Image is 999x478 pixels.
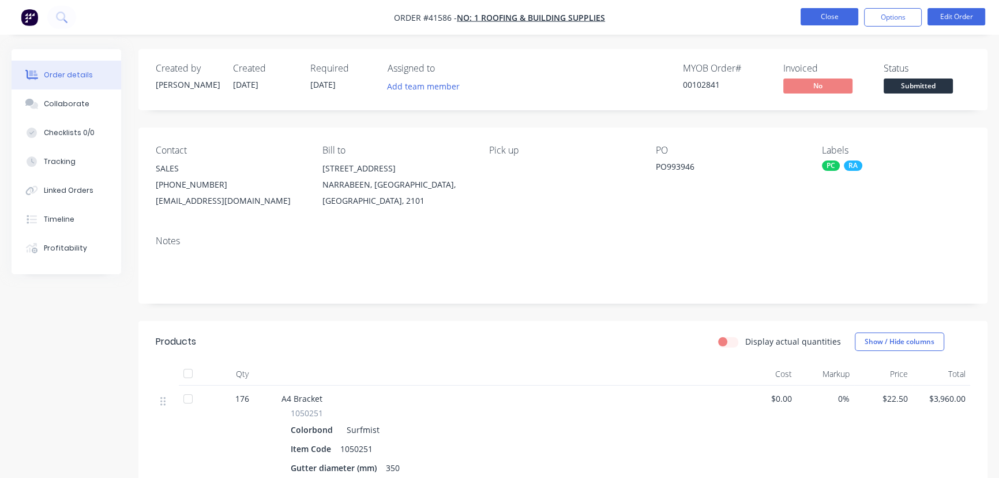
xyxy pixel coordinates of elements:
div: Item Code [291,440,336,457]
span: 0% [801,393,850,405]
span: $3,960.00 [917,393,966,405]
button: Profitability [12,234,121,263]
div: Colorbond [291,421,337,438]
span: Submitted [884,79,953,93]
span: $0.00 [743,393,792,405]
div: Contact [156,145,304,156]
div: Notes [156,236,970,247]
button: Order details [12,61,121,89]
div: Products [156,335,196,349]
button: Show / Hide columns [855,333,944,351]
div: Profitability [44,243,87,253]
label: Display actual quantities [745,335,841,348]
div: PO [655,145,803,156]
div: Timeline [44,214,74,225]
a: No: 1 Roofing & Building Supplies [457,12,605,23]
div: [STREET_ADDRESS]NARRABEEN, [GEOGRAPHIC_DATA], [GEOGRAPHIC_DATA], 2101 [322,160,471,209]
button: Linked Orders [12,176,121,205]
div: Order details [44,70,93,80]
div: Qty [208,363,277,386]
div: SALES[PHONE_NUMBER][EMAIL_ADDRESS][DOMAIN_NAME] [156,160,304,209]
div: PC [822,160,840,171]
div: Created [233,63,296,74]
button: Edit Order [927,8,985,25]
span: Order #41586 - [394,12,457,23]
div: [EMAIL_ADDRESS][DOMAIN_NAME] [156,193,304,209]
button: Collaborate [12,89,121,118]
div: SALES [156,160,304,177]
div: Markup [797,363,855,386]
div: 00102841 [683,79,769,91]
div: Cost [738,363,797,386]
span: No [783,79,852,93]
button: Close [801,8,858,25]
div: Required [310,63,374,74]
div: [PERSON_NAME] [156,79,219,91]
div: Created by [156,63,219,74]
div: Checklists 0/0 [44,128,95,138]
div: Surfmist [342,421,380,438]
button: Submitted [884,79,953,96]
button: Timeline [12,205,121,234]
div: MYOB Order # [683,63,769,74]
div: Status [884,63,970,74]
div: Price [854,363,912,386]
span: 1050251 [291,407,323,419]
img: Factory [21,9,38,26]
span: 176 [235,393,249,405]
button: Add team member [381,79,466,94]
button: Options [864,8,922,27]
div: Labels [822,145,970,156]
div: Invoiced [783,63,870,74]
div: Gutter diameter (mm) [291,460,381,476]
div: Pick up [489,145,637,156]
div: [STREET_ADDRESS] [322,160,471,177]
span: [DATE] [233,79,258,90]
div: Linked Orders [44,185,93,196]
div: Total [912,363,971,386]
div: NARRABEEN, [GEOGRAPHIC_DATA], [GEOGRAPHIC_DATA], 2101 [322,177,471,209]
div: [PHONE_NUMBER] [156,177,304,193]
div: 1050251 [336,440,377,457]
div: RA [844,160,862,171]
div: Assigned to [388,63,503,74]
div: Collaborate [44,99,89,109]
button: Checklists 0/0 [12,118,121,147]
button: Tracking [12,147,121,176]
div: 350 [381,460,404,476]
span: [DATE] [310,79,336,90]
span: $22.50 [859,393,908,405]
div: Bill to [322,145,471,156]
button: Add team member [388,79,466,94]
span: A4 Bracket [281,393,322,404]
div: PO993946 [655,160,799,177]
div: Tracking [44,156,76,167]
